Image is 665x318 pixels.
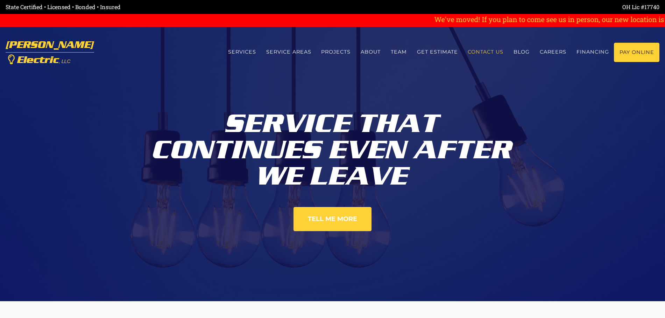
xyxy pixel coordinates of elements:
a: Services [223,43,261,61]
a: Get estimate [412,43,463,61]
a: Contact us [463,43,509,61]
a: Blog [509,43,535,61]
a: Projects [316,43,356,61]
a: Tell Me More [293,207,372,231]
a: Financing [571,43,614,61]
a: About [356,43,386,61]
span: , LLC [59,58,70,64]
div: State Certified • Licensed • Bonded • Insured [6,3,333,11]
a: Team [386,43,412,61]
div: OH Lic #17740 [333,3,660,11]
a: [PERSON_NAME] Electric, LLC [6,36,94,69]
a: Careers [535,43,572,61]
a: Service Areas [261,43,316,61]
a: Pay Online [614,43,659,62]
div: Service That Continues Even After We Leave [139,105,527,189]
